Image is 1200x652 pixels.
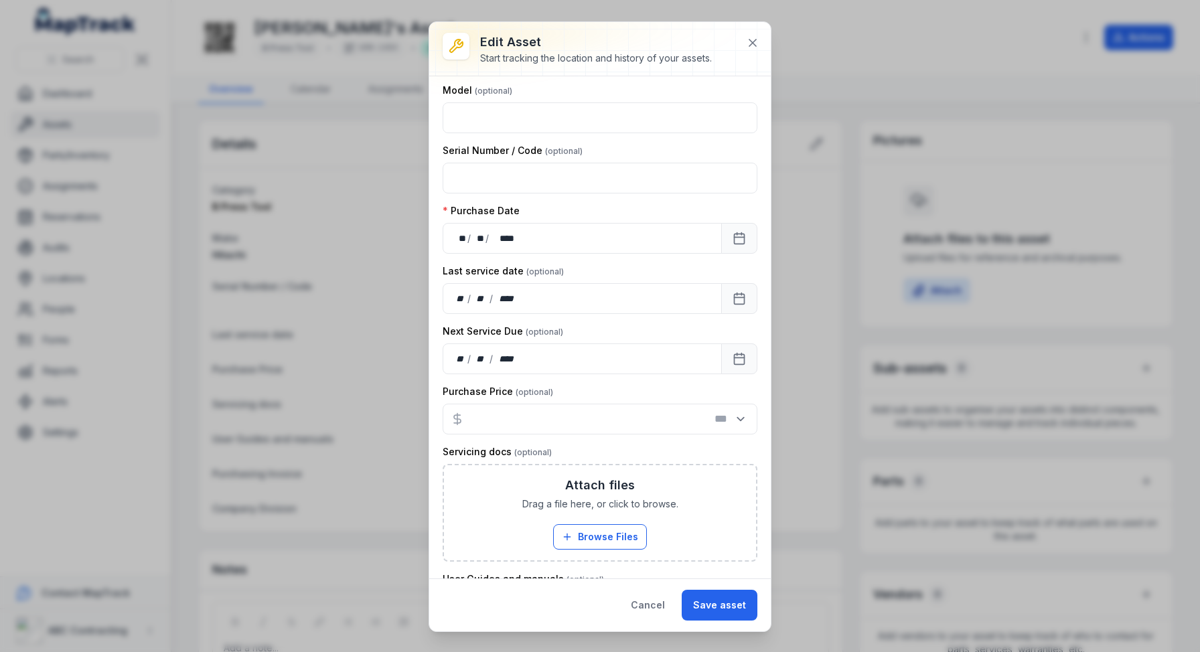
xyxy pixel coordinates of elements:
[565,476,635,495] h3: Attach files
[490,352,494,365] div: /
[480,33,712,52] h3: Edit asset
[721,343,757,374] button: Calendar
[490,232,516,245] div: year,
[480,52,712,65] div: Start tracking the location and history of your assets.
[472,232,485,245] div: month,
[490,292,494,305] div: /
[721,223,757,254] button: Calendar
[443,204,520,218] label: Purchase Date
[443,84,512,97] label: Model
[467,352,472,365] div: /
[485,232,490,245] div: /
[443,445,552,459] label: Servicing docs
[454,232,467,245] div: day,
[522,497,678,511] span: Drag a file here, or click to browse.
[619,590,676,621] button: Cancel
[454,352,467,365] div: day,
[443,325,563,338] label: Next Service Due
[467,232,472,245] div: /
[472,352,490,365] div: month,
[443,264,564,278] label: Last service date
[553,524,647,550] button: Browse Files
[472,292,490,305] div: month,
[443,385,553,398] label: Purchase Price
[443,144,583,157] label: Serial Number / Code
[467,292,472,305] div: /
[721,283,757,314] button: Calendar
[443,572,604,586] label: User Guides and manuals
[494,352,519,365] div: year,
[454,292,467,305] div: day,
[494,292,519,305] div: year,
[682,590,757,621] button: Save asset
